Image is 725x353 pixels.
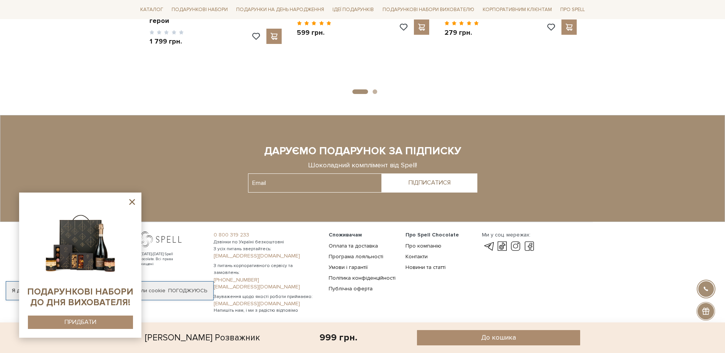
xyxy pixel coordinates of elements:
a: Корпоративним клієнтам [480,3,555,16]
span: Про Spell Chocolate [405,232,459,238]
p: 599 грн. [297,28,332,37]
a: 0 800 319 233 [214,232,320,238]
a: Каталог [137,4,166,16]
div: Ми у соц. мережах: [482,232,535,238]
div: Я дозволяю [DOMAIN_NAME] використовувати [6,287,213,294]
a: Подарунки на День народження [233,4,327,16]
a: файли cookie [131,287,165,294]
a: Програма лояльності [329,253,383,260]
a: Публічна оферта [329,285,373,292]
p: 279 грн. [444,28,479,37]
span: Зауваження щодо якості роботи приймаємо: [214,293,320,300]
span: З питань корпоративного сервісу та замовлень: [214,262,320,276]
a: [EMAIL_ADDRESS][DOMAIN_NAME] [214,300,320,307]
div: 999 грн. [320,332,357,343]
a: Політика конфіденційності [329,275,396,281]
a: facebook [523,242,536,251]
a: telegram [482,242,495,251]
button: 2 of 2 [373,89,377,94]
span: З усіх питань звертайтесь: [214,246,320,253]
a: Новини та статті [405,264,446,270]
a: Подарункові набори [169,4,231,16]
span: До кошика [481,333,516,342]
p: 1 799 грн. [149,37,184,46]
span: Напишіть нам, і ми з радістю відповімо [214,307,320,314]
div: © [DATE]-[DATE] Spell Chocolate. Всі права захищені [137,252,189,267]
a: [EMAIL_ADDRESS][DOMAIN_NAME] [214,283,320,290]
a: Подарункові набори вихователю [380,3,477,16]
a: Контакти [405,253,428,260]
a: [PHONE_NUMBER] [214,277,320,283]
a: tik-tok [496,242,509,251]
a: Про Spell [557,4,588,16]
a: Умови і гарантії [329,264,368,270]
a: Оплата та доставка [329,243,378,249]
a: Погоджуюсь [168,287,207,294]
span: Споживачам [329,232,362,238]
div: [PERSON_NAME] Розважник [145,330,260,345]
button: 1 of 2 [352,89,368,94]
button: До кошика [417,330,580,345]
a: Ідеї подарунків [329,4,377,16]
a: instagram [509,242,522,251]
a: Про компанію [405,243,441,249]
a: [EMAIL_ADDRESS][DOMAIN_NAME] [214,253,320,259]
span: Дзвінки по Україні безкоштовні [214,239,320,246]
